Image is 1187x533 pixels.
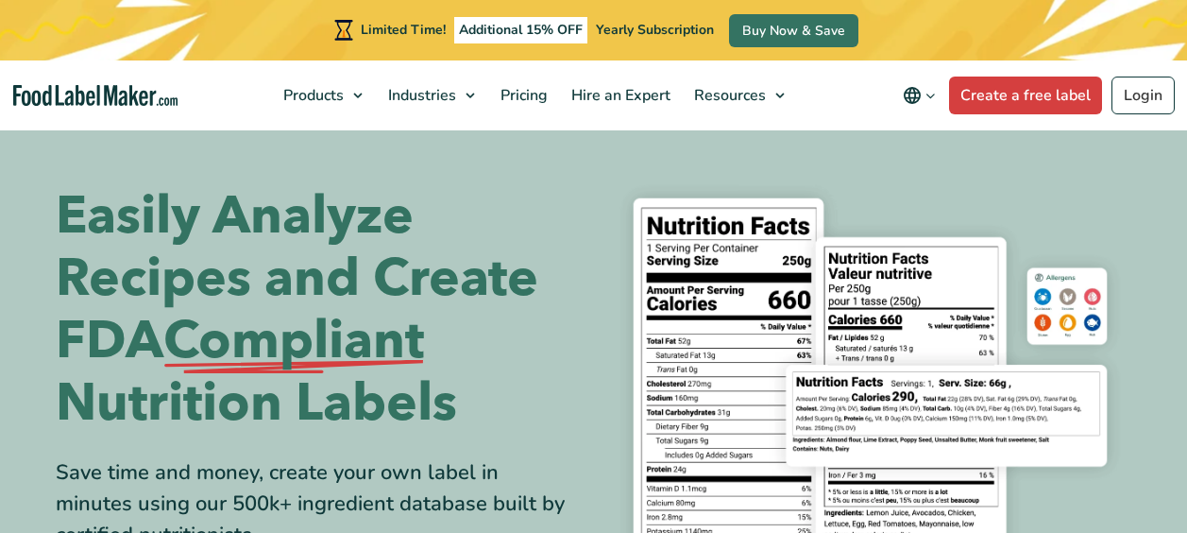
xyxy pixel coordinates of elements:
span: Resources [688,85,768,106]
span: Products [278,85,346,106]
h1: Easily Analyze Recipes and Create FDA Nutrition Labels [56,185,580,435]
a: Hire an Expert [560,60,678,130]
span: Additional 15% OFF [454,17,587,43]
span: Pricing [495,85,550,106]
a: Resources [683,60,794,130]
span: Compliant [163,310,424,372]
span: Limited Time! [361,21,446,39]
span: Yearly Subscription [596,21,714,39]
span: Industries [382,85,458,106]
a: Login [1111,77,1175,114]
a: Food Label Maker homepage [13,85,178,107]
a: Create a free label [949,77,1102,114]
span: Hire an Expert [566,85,672,106]
a: Products [272,60,372,130]
button: Change language [890,77,949,114]
a: Pricing [489,60,555,130]
a: Industries [377,60,484,130]
a: Buy Now & Save [729,14,858,47]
